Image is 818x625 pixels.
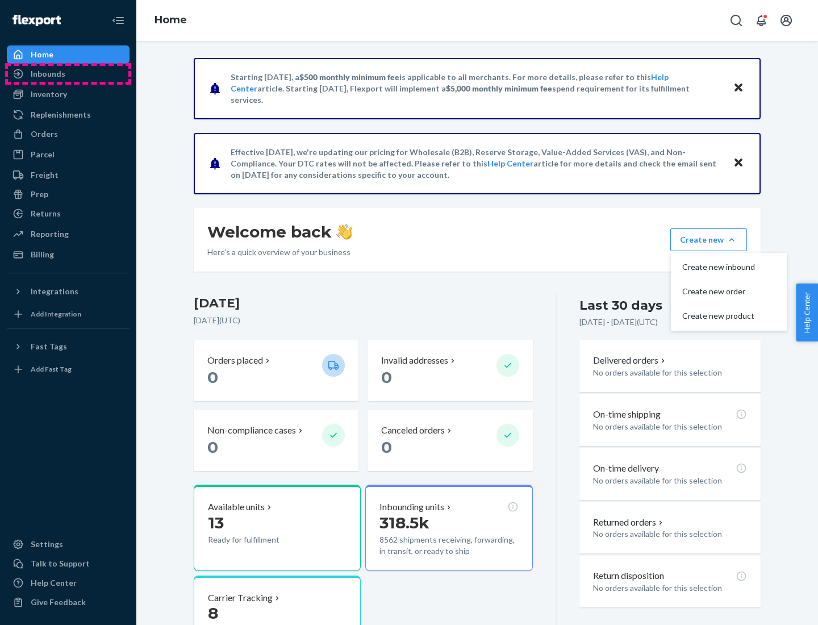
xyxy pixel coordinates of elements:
[231,72,722,106] p: Starting [DATE], a is applicable to all merchants. For more details, please refer to this article...
[194,410,358,471] button: Non-compliance cases 0
[7,45,130,64] a: Home
[7,555,130,573] a: Talk to Support
[379,513,429,532] span: 318.5k
[31,558,90,569] div: Talk to Support
[579,297,662,314] div: Last 30 days
[725,9,748,32] button: Open Search Box
[31,597,86,608] div: Give Feedback
[593,462,659,475] p: On-time delivery
[31,68,65,80] div: Inbounds
[7,305,130,323] a: Add Integration
[593,367,747,378] p: No orders available for this selection
[7,360,130,378] a: Add Fast Tag
[593,569,664,582] p: Return disposition
[7,225,130,243] a: Reporting
[682,312,755,320] span: Create new product
[7,245,130,264] a: Billing
[593,354,667,367] button: Delivered orders
[7,574,130,592] a: Help Center
[593,421,747,432] p: No orders available for this selection
[208,603,218,623] span: 8
[7,185,130,203] a: Prep
[208,591,273,605] p: Carrier Tracking
[207,424,296,437] p: Non-compliance cases
[31,364,72,374] div: Add Fast Tag
[336,224,352,240] img: hand-wave emoji
[208,534,313,545] p: Ready for fulfillment
[31,539,63,550] div: Settings
[731,80,746,97] button: Close
[31,49,53,60] div: Home
[31,341,67,352] div: Fast Tags
[7,282,130,301] button: Integrations
[7,338,130,356] button: Fast Tags
[775,9,798,32] button: Open account menu
[31,208,61,219] div: Returns
[446,84,552,93] span: $5,000 monthly minimum fee
[194,485,361,571] button: Available units13Ready for fulfillment
[379,501,444,514] p: Inbounding units
[31,286,78,297] div: Integrations
[31,89,67,100] div: Inventory
[31,577,77,589] div: Help Center
[7,535,130,553] a: Settings
[796,284,818,341] button: Help Center
[207,222,352,242] h1: Welcome back
[31,249,54,260] div: Billing
[593,582,747,594] p: No orders available for this selection
[673,304,784,328] button: Create new product
[7,65,130,83] a: Inbounds
[593,528,747,540] p: No orders available for this selection
[107,9,130,32] button: Close Navigation
[31,149,55,160] div: Parcel
[31,109,91,120] div: Replenishments
[194,340,358,401] button: Orders placed 0
[365,485,532,571] button: Inbounding units318.5k8562 shipments receiving, forwarding, in transit, or ready to ship
[194,315,533,326] p: [DATE] ( UTC )
[381,438,392,457] span: 0
[12,15,61,26] img: Flexport logo
[593,408,661,421] p: On-time shipping
[7,125,130,143] a: Orders
[381,424,445,437] p: Canceled orders
[7,106,130,124] a: Replenishments
[31,189,48,200] div: Prep
[194,294,533,312] h3: [DATE]
[750,9,773,32] button: Open notifications
[155,14,187,26] a: Home
[208,501,265,514] p: Available units
[673,280,784,304] button: Create new order
[207,354,263,367] p: Orders placed
[208,513,224,532] span: 13
[670,228,747,251] button: Create newCreate new inboundCreate new orderCreate new product
[379,534,518,557] p: 8562 shipments receiving, forwarding, in transit, or ready to ship
[31,228,69,240] div: Reporting
[7,205,130,223] a: Returns
[299,72,399,82] span: $500 monthly minimum fee
[381,368,392,387] span: 0
[7,145,130,164] a: Parcel
[682,287,755,295] span: Create new order
[579,316,658,328] p: [DATE] - [DATE] ( UTC )
[145,4,196,37] ol: breadcrumbs
[368,410,532,471] button: Canceled orders 0
[368,340,532,401] button: Invalid addresses 0
[31,309,81,319] div: Add Integration
[381,354,448,367] p: Invalid addresses
[731,155,746,172] button: Close
[593,516,665,529] button: Returned orders
[682,263,755,271] span: Create new inbound
[231,147,722,181] p: Effective [DATE], we're updating our pricing for Wholesale (B2B), Reserve Storage, Value-Added Se...
[207,368,218,387] span: 0
[31,169,59,181] div: Freight
[7,166,130,184] a: Freight
[7,85,130,103] a: Inventory
[673,255,784,280] button: Create new inbound
[7,593,130,611] button: Give Feedback
[207,438,218,457] span: 0
[487,159,533,168] a: Help Center
[593,475,747,486] p: No orders available for this selection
